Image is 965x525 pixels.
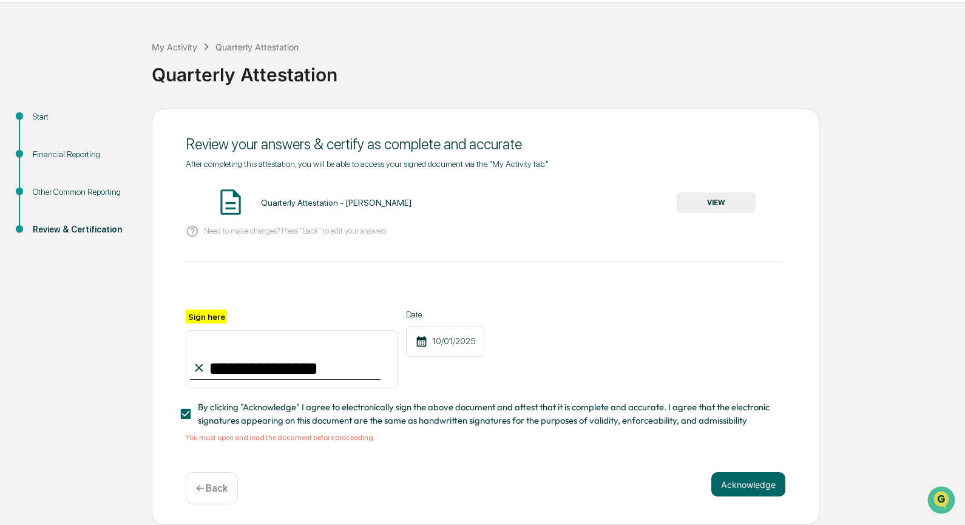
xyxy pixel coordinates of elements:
div: Other Common Reporting [33,186,132,198]
span: Data Lookup [24,176,76,188]
div: Quarterly Attestation [215,42,299,52]
p: Need to make changes? Press "Back" to edit your answers [204,226,386,235]
label: Date [406,310,484,319]
div: We're available if you need us! [41,105,154,115]
p: ← Back [196,483,228,494]
span: After completing this attestation, you will be able to access your signed document via the "My Ac... [186,159,549,169]
div: 10/01/2025 [406,326,484,357]
img: Document Icon [215,187,246,217]
a: Powered byPylon [86,205,147,215]
button: Start new chat [206,97,221,111]
img: 1746055101610-c473b297-6a78-478c-a979-82029cc54cd1 [12,93,34,115]
div: My Activity [152,42,197,52]
div: Financial Reporting [33,148,132,161]
div: Review your answers & certify as complete and accurate [186,135,785,153]
button: Acknowledge [711,472,785,496]
div: Start [33,110,132,123]
span: By clicking "Acknowledge" I agree to electronically sign the above document and attest that it is... [198,401,776,428]
div: Quarterly Attestation - [PERSON_NAME] [261,198,411,208]
a: 🖐️Preclearance [7,148,83,170]
div: You must open and read the document before proceeding. [186,433,785,442]
span: Pylon [121,206,147,215]
div: 🔎 [12,177,22,187]
span: Preclearance [24,153,78,165]
label: Sign here [186,310,227,323]
a: 🔎Data Lookup [7,171,81,193]
div: Review & Certification [33,223,132,236]
span: Attestations [100,153,151,165]
iframe: Open customer support [926,485,959,518]
div: Quarterly Attestation [152,54,959,86]
a: 🗄️Attestations [83,148,155,170]
div: 🗄️ [88,154,98,164]
div: Start new chat [41,93,199,105]
p: How can we help? [12,25,221,45]
button: VIEW [677,192,756,213]
div: 🖐️ [12,154,22,164]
